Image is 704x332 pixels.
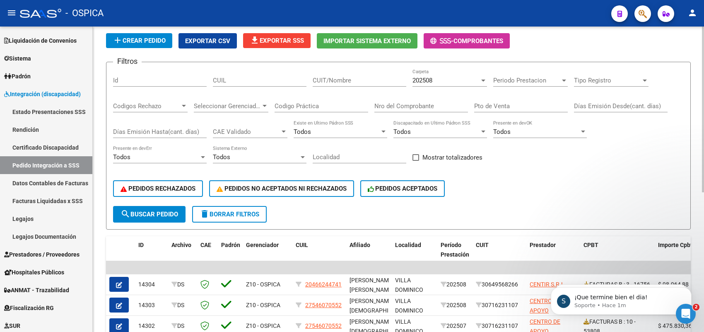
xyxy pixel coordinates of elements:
[194,102,261,110] span: Seleccionar Gerenciador
[246,302,280,308] span: Z10 - OSPICA
[395,277,423,293] span: VILLA DOMINICO
[350,298,410,323] span: [PERSON_NAME][DEMOGRAPHIC_DATA] EM,
[476,242,489,248] span: CUIT
[526,236,580,273] datatable-header-cell: Prestador
[7,209,159,244] div: Soporte dice…
[580,236,655,273] datatable-header-cell: CPBT
[395,242,421,248] span: Localidad
[36,173,152,197] div: Si, pensaba implementar ese método ante la negativa. Muchisimas gracias por su tiempo! [GEOGRAPHI...
[13,249,86,257] div: ¡Que termine bien el dia!
[13,269,19,275] button: Adjuntar un archivo
[200,211,259,218] span: Borrar Filtros
[476,300,523,310] div: 30716231107
[171,242,191,248] span: Archivo
[437,236,473,273] datatable-header-cell: Período Prestación
[209,180,354,197] button: PEDIDOS NO ACEPTADOS NI RECHAZADOS
[493,77,560,84] span: Periodo Prestacion
[583,242,598,248] span: CPBT
[121,211,178,218] span: Buscar Pedido
[441,321,469,331] div: 202507
[250,35,260,45] mat-icon: file_download
[243,33,311,48] button: Exportar SSS
[246,322,280,329] span: Z10 - OSPICA
[197,236,218,273] datatable-header-cell: CAE
[4,303,54,313] span: Fiscalización RG
[217,185,347,192] span: PEDIDOS NO ACEPTADOS NI RECHAZADOS
[350,277,394,303] span: [PERSON_NAME] [PERSON_NAME] ,
[138,242,144,248] span: ID
[221,242,240,248] span: Padrón
[7,244,159,281] div: Soporte dice…
[4,286,69,295] span: ANMAT - Trazabilidad
[7,251,159,265] textarea: Escribe un mensaje...
[476,280,523,289] div: 30649568266
[200,242,211,248] span: CAE
[473,236,526,273] datatable-header-cell: CUIT
[4,54,31,63] span: Sistema
[412,77,432,84] span: 202508
[113,35,123,45] mat-icon: add
[13,214,129,238] div: De nada, y en cuanto me brinden una respuesta desde el áreade desarrollo le comunicaré
[368,185,438,192] span: PEDIDOS ACEPTADOS
[192,206,267,223] button: Borrar Filtros
[530,242,556,248] span: Prestador
[213,153,230,161] span: Todos
[138,321,165,331] div: 14302
[24,6,37,19] img: Profile image for Fin
[171,280,194,289] div: DS
[7,8,17,18] mat-icon: menu
[294,128,311,136] span: Todos
[7,127,136,161] div: De todas maneras voy a elevar un ticket con su peedido para ver si puede ser contemplado como des...
[171,321,194,331] div: DS
[395,298,423,314] span: VILLA DOMINICO
[305,281,342,288] span: 20466244741
[296,242,308,248] span: CUIL
[292,236,346,273] datatable-header-cell: CUIL
[4,250,80,259] span: Prestadores / Proveedores
[658,322,692,329] span: $ 475.830,36
[693,304,699,310] span: 2
[185,37,230,45] span: Exportar CSV
[323,37,411,45] span: Importar Sistema Externo
[145,5,160,20] div: Cerrar
[4,72,31,81] span: Padrón
[113,56,142,67] h3: Filtros
[424,33,510,48] button: -Comprobantes
[687,8,697,18] mat-icon: person
[346,236,392,273] datatable-header-cell: Afiliado
[7,168,159,209] div: Bárbara dice…
[200,209,210,219] mat-icon: delete
[213,128,280,136] span: CAE Validado
[493,128,511,136] span: Todos
[243,236,292,273] datatable-header-cell: Gerenciador
[121,185,195,192] span: PEDIDOS RECHAZADOS
[30,168,159,202] div: Si, pensaba implementar ese método ante la negativa. Muchisimas gracias por su tiempo! [GEOGRAPHI...
[13,21,129,46] div: Buenos dias, Muchas gracias por comunicarse con el soporte técnico de la plataforma.
[530,281,564,288] span: CENTIR S.R.L
[178,33,237,48] button: Exportar CSV
[250,37,304,44] span: Exportar SSS
[106,33,172,48] button: Crear Pedido
[360,180,445,197] button: PEDIDOS ACEPTADOS
[4,36,77,45] span: Liquidación de Convenios
[218,236,243,273] datatable-header-cell: Padrón
[130,5,145,21] button: Inicio
[305,322,342,329] span: 27546070552
[7,244,93,262] div: ¡Que termine bien el dia!
[113,153,130,161] span: Todos
[113,37,166,44] span: Crear Pedido
[113,180,203,197] button: PEDIDOS RECHAZADOS
[142,265,155,279] button: Enviar un mensaje…
[40,3,50,10] h1: Fin
[7,209,136,243] div: De nada, y en cuanto me brinden una respuesta desde el áreade desarrollo le comunicaré
[658,242,694,248] span: Importe Cpbt.
[246,242,279,248] span: Gerenciador
[65,4,104,22] span: - OSPICA
[430,37,453,45] span: -
[317,33,417,48] button: Importar Sistema Externo
[655,236,700,273] datatable-header-cell: Importe Cpbt.
[305,302,342,308] span: 27546070552
[171,300,194,310] div: DS
[441,280,469,289] div: 202508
